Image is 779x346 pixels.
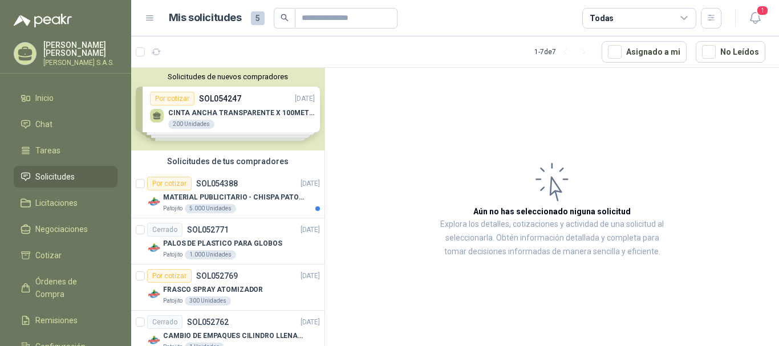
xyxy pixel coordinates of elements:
a: Remisiones [14,310,117,331]
p: [DATE] [301,317,320,328]
button: Solicitudes de nuevos compradores [136,72,320,81]
p: Patojito [163,204,182,213]
button: No Leídos [696,41,765,63]
p: MATERIAL PUBLICITARIO - CHISPA PATOJITO VER ADJUNTO [163,192,305,203]
div: Solicitudes de nuevos compradoresPor cotizarSOL054247[DATE] CINTA ANCHA TRANSPARENTE X 100METROS2... [131,68,324,150]
p: SOL052771 [187,226,229,234]
p: PALOS DE PLASTICO PARA GLOBOS [163,238,282,249]
p: FRASCO SPRAY ATOMIZADOR [163,284,263,295]
a: Órdenes de Compra [14,271,117,305]
div: 5.000 Unidades [185,204,236,213]
p: [DATE] [301,271,320,282]
span: search [281,14,289,22]
p: [DATE] [301,225,320,235]
div: 1 - 7 de 7 [534,43,593,61]
button: 1 [745,8,765,29]
span: 1 [756,5,769,16]
a: Por cotizarSOL054388[DATE] Company LogoMATERIAL PUBLICITARIO - CHISPA PATOJITO VER ADJUNTOPatojit... [131,172,324,218]
span: Órdenes de Compra [35,275,107,300]
div: Todas [590,12,614,25]
a: Licitaciones [14,192,117,214]
button: Asignado a mi [602,41,687,63]
a: Cotizar [14,245,117,266]
p: Patojito [163,250,182,259]
p: SOL052769 [196,272,238,280]
span: Licitaciones [35,197,78,209]
p: [PERSON_NAME] S.A.S. [43,59,117,66]
h3: Aún no has seleccionado niguna solicitud [473,205,631,218]
img: Company Logo [147,241,161,255]
span: Inicio [35,92,54,104]
span: Negociaciones [35,223,88,235]
img: Company Logo [147,195,161,209]
p: SOL054388 [196,180,238,188]
span: Remisiones [35,314,78,327]
p: CAMBIO DE EMPAQUES CILINDRO LLENADORA MANUALNUAL [163,331,305,341]
span: Solicitudes [35,170,75,183]
div: 1.000 Unidades [185,250,236,259]
div: Por cotizar [147,269,192,283]
a: Tareas [14,140,117,161]
span: Cotizar [35,249,62,262]
p: Patojito [163,296,182,306]
div: Cerrado [147,315,182,329]
h1: Mis solicitudes [169,10,242,26]
p: Explora los detalles, cotizaciones y actividad de una solicitud al seleccionarla. Obtén informaci... [439,218,665,259]
span: 5 [251,11,265,25]
img: Logo peakr [14,14,72,27]
div: Solicitudes de tus compradores [131,150,324,172]
div: Cerrado [147,223,182,237]
span: Tareas [35,144,60,157]
img: Company Logo [147,287,161,301]
a: Chat [14,113,117,135]
a: Solicitudes [14,166,117,188]
a: CerradoSOL052771[DATE] Company LogoPALOS DE PLASTICO PARA GLOBOSPatojito1.000 Unidades [131,218,324,264]
a: Por cotizarSOL052769[DATE] Company LogoFRASCO SPRAY ATOMIZADORPatojito300 Unidades [131,264,324,311]
span: Chat [35,118,52,131]
p: SOL052762 [187,318,229,326]
p: [DATE] [301,178,320,189]
a: Negociaciones [14,218,117,240]
div: 300 Unidades [185,296,231,306]
div: Por cotizar [147,177,192,190]
a: Inicio [14,87,117,109]
p: [PERSON_NAME] [PERSON_NAME] [43,41,117,57]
